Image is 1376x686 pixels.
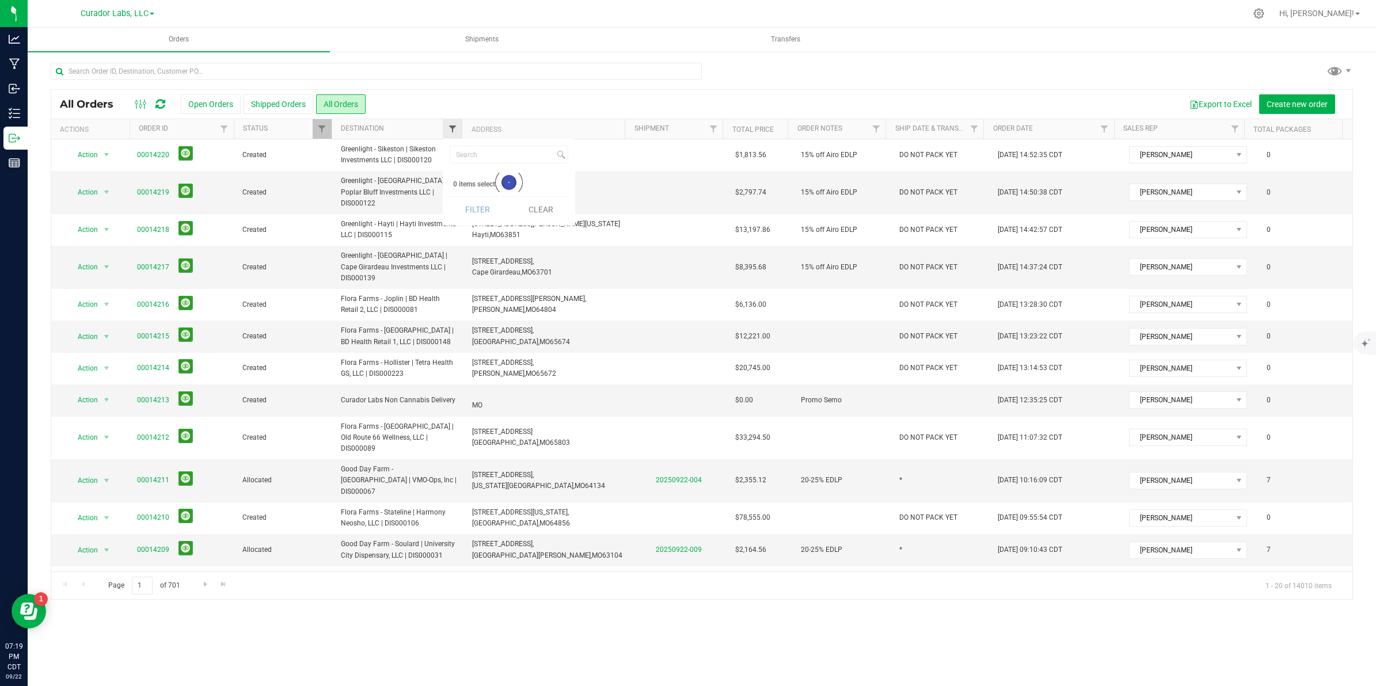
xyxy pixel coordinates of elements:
[242,395,327,406] span: Created
[341,395,458,406] span: Curador Labs Non Cannabis Delivery
[242,187,327,198] span: Created
[197,577,214,592] a: Go to the next page
[341,539,458,561] span: Good Day Farm - Soulard | University City Dispensary, LLC | DIS000031
[472,295,586,303] span: [STREET_ADDRESS][PERSON_NAME],
[1261,392,1276,409] span: 0
[964,119,983,139] a: Filter
[341,507,458,529] span: Flora Farms - Stateline | Harmony Neosho, LLC | DIS000106
[472,439,539,447] span: [GEOGRAPHIC_DATA],
[5,641,22,672] p: 07:19 PM CDT
[526,369,536,378] span: MO
[341,250,458,284] span: Greenlight - [GEOGRAPHIC_DATA] | Cape Girardeau Investments LLC | DIS000139
[592,551,602,559] span: MO
[500,231,520,239] span: 63851
[866,119,885,139] a: Filter
[998,187,1062,198] span: [DATE] 14:50:38 CDT
[1130,259,1231,275] span: [PERSON_NAME]
[472,428,533,436] span: [STREET_ADDRESS]
[1261,296,1276,313] span: 0
[998,331,1062,342] span: [DATE] 13:23:22 CDT
[656,476,702,484] a: 20250922-004
[472,471,534,479] span: [STREET_ADDRESS],
[137,432,169,443] a: 00014212
[472,519,539,527] span: [GEOGRAPHIC_DATA],
[1261,222,1276,238] span: 0
[1094,119,1113,139] a: Filter
[67,184,98,200] span: Action
[539,519,550,527] span: MO
[550,439,570,447] span: 65803
[472,306,526,314] span: [PERSON_NAME],
[1130,296,1231,312] span: [PERSON_NAME]
[472,369,526,378] span: [PERSON_NAME],
[634,124,669,132] a: Shipment
[67,542,98,558] span: Action
[1130,472,1231,489] span: [PERSON_NAME]
[242,544,327,555] span: Allocated
[998,363,1062,374] span: [DATE] 13:14:53 CDT
[99,259,113,275] span: select
[137,395,169,406] a: 00014213
[1261,328,1276,345] span: 0
[1130,510,1231,526] span: [PERSON_NAME]
[242,363,327,374] span: Created
[1267,100,1328,109] span: Create new order
[735,299,766,310] span: $6,136.00
[443,119,462,139] a: Filter
[99,360,113,376] span: select
[242,331,327,342] span: Created
[67,329,98,345] span: Action
[67,360,98,376] span: Action
[1130,222,1231,238] span: [PERSON_NAME]
[899,363,957,374] span: DO NOT PACK YET
[899,224,957,235] span: DO NOT PACK YET
[735,363,770,374] span: $20,745.00
[139,124,168,132] a: Order ID
[998,512,1062,523] span: [DATE] 09:55:54 CDT
[137,331,169,342] a: 00014215
[899,512,957,523] span: DO NOT PACK YET
[181,94,241,114] button: Open Orders
[99,472,113,489] span: select
[1253,125,1311,134] a: Total Packages
[602,551,622,559] span: 63104
[341,464,458,497] span: Good Day Farm - [GEOGRAPHIC_DATA] | VMO-Ops, Inc | DIS000067
[899,262,957,273] span: DO NOT PACK YET
[536,306,556,314] span: 64804
[801,395,842,406] span: Promo Semo
[51,63,702,80] input: Search Order ID, Destination, Customer PO...
[341,176,458,209] span: Greenlight - [GEOGRAPHIC_DATA] | Poplar Bluff Investments LLC | DIS000122
[450,35,514,44] span: Shipments
[1130,329,1231,345] span: [PERSON_NAME]
[1130,542,1231,558] span: [PERSON_NAME]
[1130,429,1231,445] span: [PERSON_NAME]
[472,338,539,346] span: [GEOGRAPHIC_DATA],
[1261,259,1276,276] span: 0
[99,429,113,445] span: select
[137,187,169,198] a: 00014219
[755,35,816,44] span: Transfers
[1130,184,1231,200] span: [PERSON_NAME]
[472,401,482,409] span: MO
[137,512,169,523] a: 00014210
[735,187,766,198] span: $2,797.74
[998,544,1062,555] span: [DATE] 09:10:43 CDT
[99,329,113,345] span: select
[735,395,753,406] span: $0.00
[1256,577,1341,594] span: 1 - 20 of 14010 items
[60,125,125,134] div: Actions
[242,432,327,443] span: Created
[490,231,500,239] span: MO
[998,262,1062,273] span: [DATE] 14:37:24 CDT
[242,512,327,523] span: Created
[550,338,570,346] span: 65674
[472,359,534,367] span: [STREET_ADDRESS],
[341,144,458,166] span: Greenlight - Sikeston | Sikeston Investments LLC | DIS000120
[9,58,20,70] inline-svg: Manufacturing
[153,35,204,44] span: Orders
[1261,184,1276,201] span: 0
[9,108,20,119] inline-svg: Inventory
[137,544,169,555] a: 00014209
[522,268,532,276] span: MO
